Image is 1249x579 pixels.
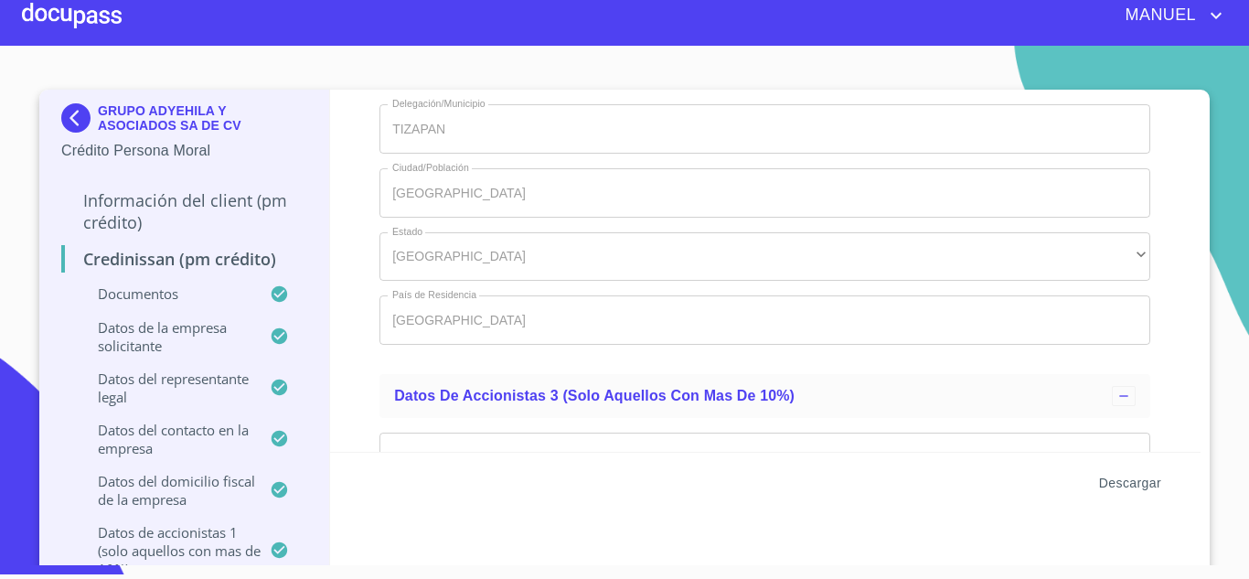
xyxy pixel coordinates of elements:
[61,523,270,578] p: Datos de accionistas 1 (solo aquellos con mas de 10%)
[1092,466,1169,500] button: Descargar
[394,388,795,403] span: Datos de accionistas 3 (solo aquellos con mas de 10%)
[61,284,270,303] p: Documentos
[98,103,307,133] p: GRUPO ADYEHILA Y ASOCIADOS SA DE CV
[379,232,1150,282] div: [GEOGRAPHIC_DATA]
[61,103,98,133] img: Docupass spot blue
[61,103,307,140] div: GRUPO ADYEHILA Y ASOCIADOS SA DE CV
[1112,1,1205,30] span: MANUEL
[1112,1,1227,30] button: account of current user
[61,370,270,406] p: Datos del representante legal
[61,421,270,457] p: Datos del contacto en la empresa
[379,374,1150,418] div: Datos de accionistas 3 (solo aquellos con mas de 10%)
[61,140,307,162] p: Crédito Persona Moral
[1099,472,1161,495] span: Descargar
[61,472,270,509] p: Datos del domicilio fiscal de la empresa
[61,248,307,270] p: Credinissan (PM crédito)
[61,318,270,355] p: Datos de la empresa solicitante
[61,189,307,233] p: Información del Client (PM crédito)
